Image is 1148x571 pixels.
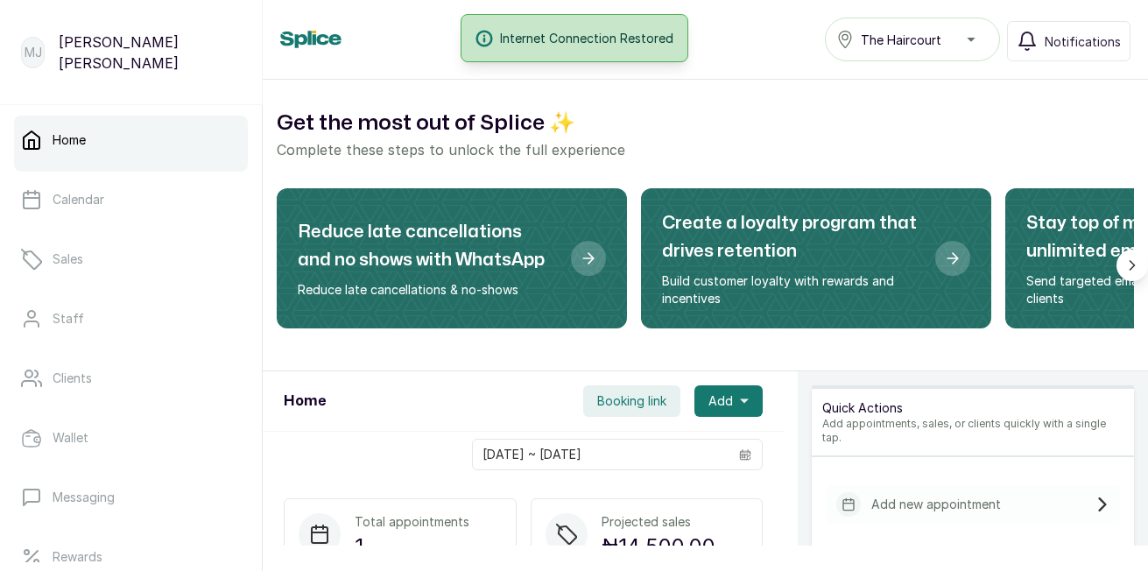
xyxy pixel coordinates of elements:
p: Add appointments, sales, or clients quickly with a single tap. [822,417,1123,445]
p: Wallet [53,429,88,447]
a: Wallet [14,413,248,462]
a: Staff [14,294,248,343]
a: Messaging [14,473,248,522]
p: Sales [53,250,83,268]
p: Projected sales [602,513,715,531]
p: ₦14,500.00 [602,531,715,562]
span: Booking link [597,392,666,410]
p: Staff [53,310,84,328]
p: Home [53,131,86,149]
button: Add [694,385,763,417]
p: Messaging [53,489,115,506]
p: Clients [53,370,92,387]
p: Calendar [53,191,104,208]
a: Home [14,116,248,165]
h2: Get the most out of Splice ✨ [277,108,1134,139]
h2: Create a loyalty program that drives retention [662,209,921,265]
button: Booking link [583,385,680,417]
p: Build customer loyalty with rewards and incentives [662,272,921,307]
h2: Reduce late cancellations and no shows with WhatsApp [298,218,557,274]
div: Reduce late cancellations and no shows with WhatsApp [277,188,627,328]
svg: calendar [739,448,751,461]
a: Calendar [14,175,248,224]
p: Rewards [53,548,102,566]
p: 1 [355,531,469,562]
a: Clients [14,354,248,403]
p: Reduce late cancellations & no-shows [298,281,557,299]
p: Add new appointment [871,496,1001,513]
p: Complete these steps to unlock the full experience [277,139,1134,160]
h1: Home [284,391,326,412]
a: Sales [14,235,248,284]
input: Select date [473,440,729,469]
span: Internet Connection Restored [500,29,673,47]
p: Quick Actions [822,399,1123,417]
div: Create a loyalty program that drives retention [641,188,991,328]
span: Add [708,392,733,410]
p: Total appointments [355,513,469,531]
